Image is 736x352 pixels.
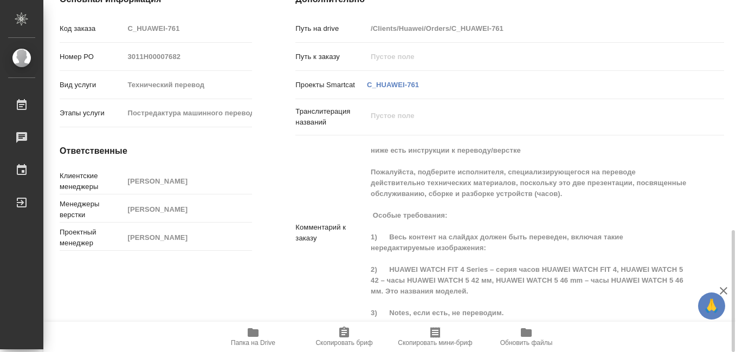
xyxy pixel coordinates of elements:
span: Скопировать мини-бриф [398,339,472,347]
input: Пустое поле [124,201,252,217]
input: Пустое поле [124,105,252,121]
input: Пустое поле [124,230,252,245]
input: Пустое поле [124,173,252,189]
p: Транслитерация названий [295,106,367,128]
p: Клиентские менеджеры [60,171,124,192]
input: Пустое поле [124,77,252,93]
p: Комментарий к заказу [295,222,367,244]
p: Код заказа [60,23,124,34]
p: Путь на drive [295,23,367,34]
button: Скопировать бриф [299,322,390,352]
button: Обновить файлы [481,322,572,352]
p: Проектный менеджер [60,227,124,249]
input: Пустое поле [367,49,688,64]
p: Путь к заказу [295,51,367,62]
p: Вид услуги [60,80,124,90]
input: Пустое поле [367,21,688,36]
p: Этапы услуги [60,108,124,119]
button: Папка на Drive [208,322,299,352]
span: Папка на Drive [231,339,275,347]
p: Менеджеры верстки [60,199,124,220]
span: 🙏 [702,295,721,317]
span: Обновить файлы [500,339,553,347]
a: C_HUAWEI-761 [367,81,419,89]
textarea: ниже есть инструкции к переводу/верстке Пожалуйста, подберите исполнителя, специализирующегося на... [367,141,688,322]
button: Скопировать мини-бриф [390,322,481,352]
button: 🙏 [698,292,725,320]
h4: Ответственные [60,145,252,158]
input: Пустое поле [124,49,252,64]
p: Номер РО [60,51,124,62]
p: Проекты Smartcat [295,80,367,90]
span: Скопировать бриф [315,339,372,347]
input: Пустое поле [124,21,252,36]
